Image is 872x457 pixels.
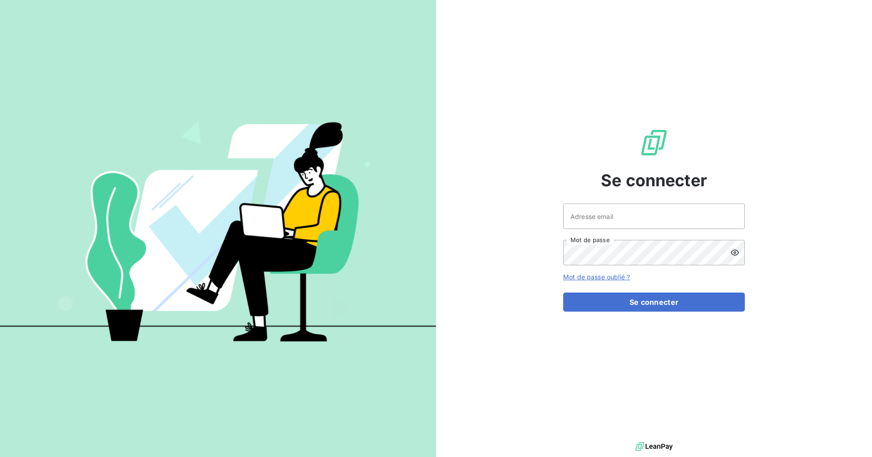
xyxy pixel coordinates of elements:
span: Se connecter [601,168,707,193]
input: placeholder [563,204,745,229]
img: Logo LeanPay [639,128,669,157]
button: Se connecter [563,293,745,312]
a: Mot de passe oublié ? [563,273,630,281]
img: logo [635,440,673,453]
